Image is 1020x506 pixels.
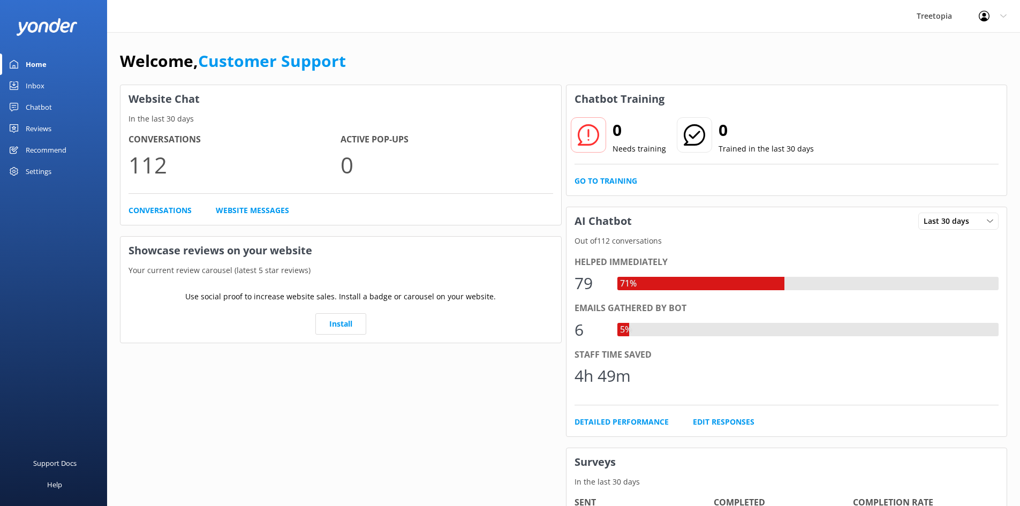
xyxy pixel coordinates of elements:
p: 112 [129,147,341,183]
p: Your current review carousel (latest 5 star reviews) [120,265,561,276]
div: 6 [575,317,607,343]
p: In the last 30 days [566,476,1007,488]
p: Needs training [613,143,666,155]
p: In the last 30 days [120,113,561,125]
h4: Active Pop-ups [341,133,553,147]
div: 79 [575,270,607,296]
div: 71% [617,277,639,291]
h3: Chatbot Training [566,85,673,113]
a: Install [315,313,366,335]
div: Helped immediately [575,255,999,269]
h4: Conversations [129,133,341,147]
div: Emails gathered by bot [575,301,999,315]
p: Out of 112 conversations [566,235,1007,247]
div: 4h 49m [575,363,631,389]
h3: Website Chat [120,85,561,113]
h2: 0 [613,117,666,143]
div: Home [26,54,47,75]
p: Trained in the last 30 days [719,143,814,155]
a: Detailed Performance [575,416,669,428]
div: Inbox [26,75,44,96]
h3: Showcase reviews on your website [120,237,561,265]
a: Website Messages [216,205,289,216]
h3: Surveys [566,448,1007,476]
div: Chatbot [26,96,52,118]
span: Last 30 days [924,215,976,227]
div: Reviews [26,118,51,139]
img: yonder-white-logo.png [16,18,78,36]
a: Edit Responses [693,416,754,428]
div: Support Docs [33,452,77,474]
p: 0 [341,147,553,183]
div: Staff time saved [575,348,999,362]
div: Recommend [26,139,66,161]
p: Use social proof to increase website sales. Install a badge or carousel on your website. [185,291,496,303]
a: Conversations [129,205,192,216]
h3: AI Chatbot [566,207,640,235]
div: Settings [26,161,51,182]
div: Help [47,474,62,495]
a: Customer Support [198,50,346,72]
div: 5% [617,323,634,337]
h1: Welcome, [120,48,346,74]
a: Go to Training [575,175,637,187]
h2: 0 [719,117,814,143]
